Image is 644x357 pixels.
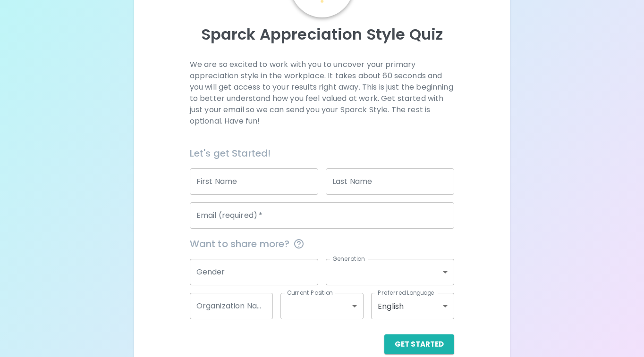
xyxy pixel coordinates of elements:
[190,146,455,161] h6: Let's get Started!
[293,238,305,249] svg: This information is completely confidential and only used for aggregated appreciation studies at ...
[287,289,333,297] label: Current Position
[384,334,454,354] button: Get Started
[378,289,434,297] label: Preferred Language
[332,255,365,263] label: Generation
[190,59,455,127] p: We are so excited to work with you to uncover your primary appreciation style in the workplace. I...
[145,25,499,44] p: Sparck Appreciation Style Quiz
[190,236,455,251] span: Want to share more?
[371,293,454,319] div: English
